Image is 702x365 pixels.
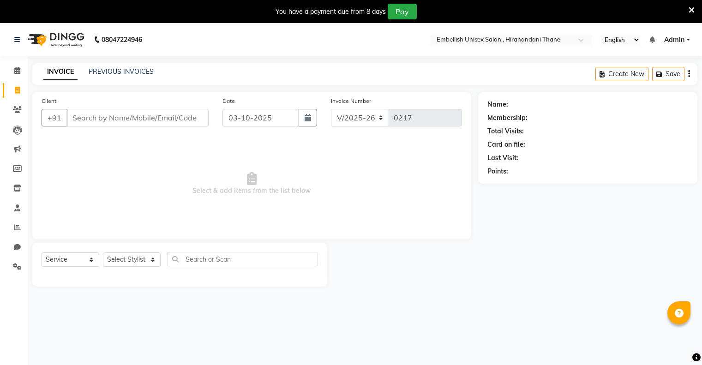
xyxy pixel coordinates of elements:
button: Pay [388,4,417,19]
div: Card on file: [487,140,525,150]
input: Search or Scan [168,252,318,266]
button: +91 [42,109,67,126]
div: Membership: [487,113,528,123]
label: Invoice Number [331,97,371,105]
div: Last Visit: [487,153,518,163]
img: logo [24,27,87,53]
div: You have a payment due from 8 days [276,7,386,17]
span: Select & add items from the list below [42,138,462,230]
a: INVOICE [43,64,78,80]
a: PREVIOUS INVOICES [89,67,154,76]
input: Search by Name/Mobile/Email/Code [66,109,209,126]
b: 08047224946 [102,27,142,53]
button: Save [652,67,684,81]
span: Admin [664,35,684,45]
div: Name: [487,100,508,109]
div: Points: [487,167,508,176]
label: Date [222,97,235,105]
button: Create New [595,67,648,81]
label: Client [42,97,56,105]
iframe: chat widget [663,328,693,356]
div: Total Visits: [487,126,524,136]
